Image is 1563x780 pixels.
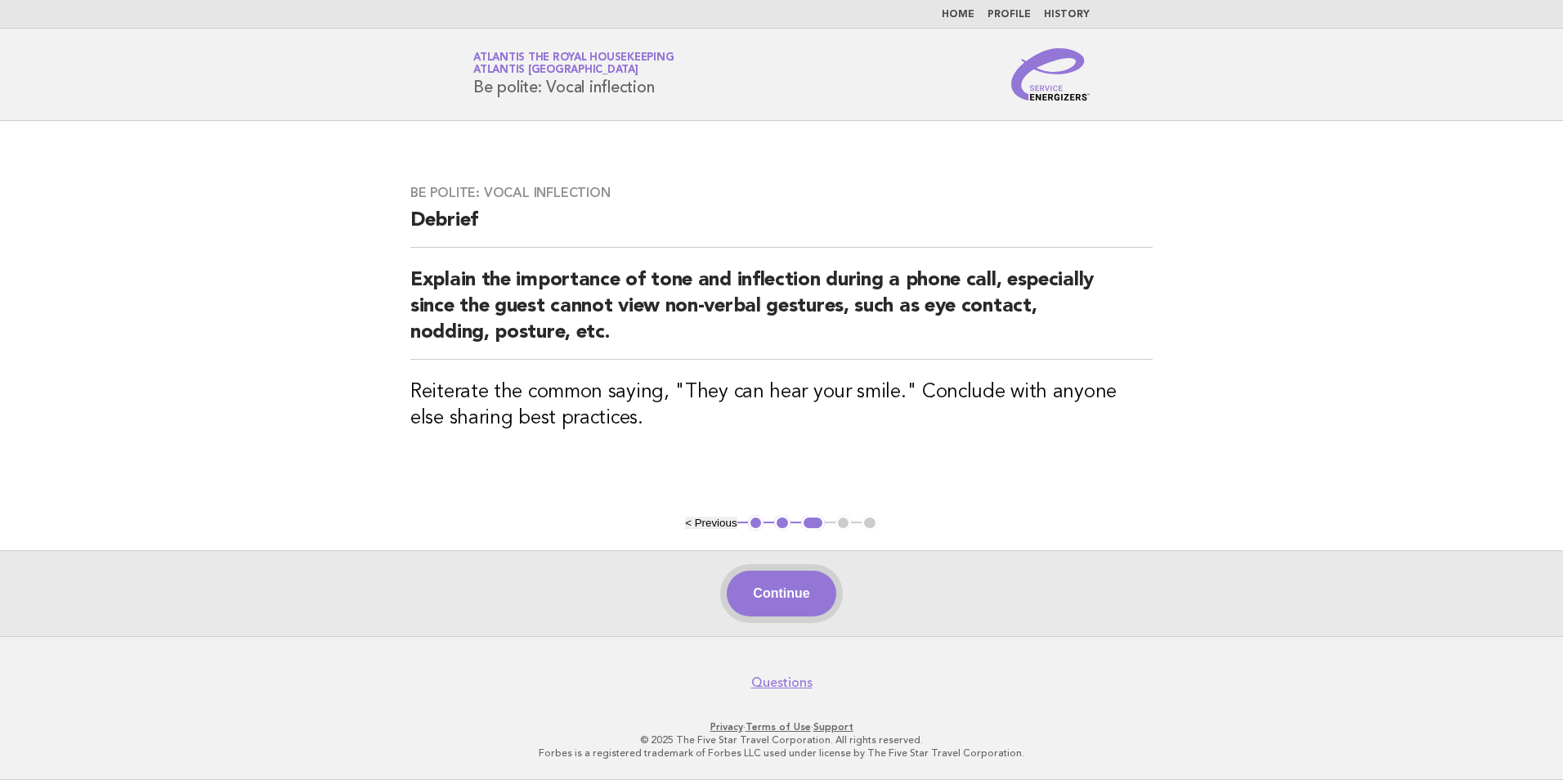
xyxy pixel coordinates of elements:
[942,10,974,20] a: Home
[746,721,811,733] a: Terms of Use
[710,721,743,733] a: Privacy
[473,52,674,75] a: Atlantis the Royal HousekeepingAtlantis [GEOGRAPHIC_DATA]
[281,746,1282,760] p: Forbes is a registered trademark of Forbes LLC used under license by The Five Star Travel Corpora...
[1044,10,1090,20] a: History
[813,721,853,733] a: Support
[410,208,1153,248] h2: Debrief
[727,571,835,616] button: Continue
[410,185,1153,201] h3: Be polite: Vocal inflection
[410,379,1153,432] h3: Reiterate the common saying, "They can hear your smile." Conclude with anyone else sharing best p...
[281,733,1282,746] p: © 2025 The Five Star Travel Corporation. All rights reserved.
[473,65,638,76] span: Atlantis [GEOGRAPHIC_DATA]
[774,515,790,531] button: 2
[751,675,813,691] a: Questions
[801,515,825,531] button: 3
[988,10,1031,20] a: Profile
[748,515,764,531] button: 1
[410,267,1153,360] h2: Explain the importance of tone and inflection during a phone call, especially since the guest can...
[281,720,1282,733] p: · ·
[685,517,737,529] button: < Previous
[473,53,674,96] h1: Be polite: Vocal inflection
[1011,48,1090,101] img: Service Energizers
